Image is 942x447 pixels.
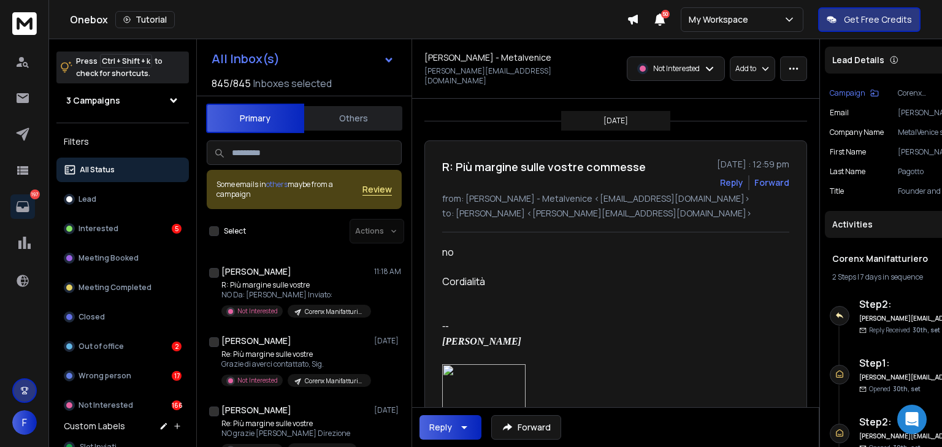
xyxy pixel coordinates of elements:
p: NO grazie [PERSON_NAME] Direzione [221,429,357,438]
h1: [PERSON_NAME] [221,404,291,416]
h1: [PERSON_NAME] [221,266,291,278]
button: Wrong person17 [56,364,189,388]
h1: [PERSON_NAME] [221,335,291,347]
p: Press to check for shortcuts. [76,55,163,80]
div: Open Intercom Messenger [897,405,927,434]
button: F [12,410,37,435]
span: 845 / 845 [212,76,251,91]
div: 17 [172,371,182,381]
button: Tutorial [115,11,175,28]
span: 2 Steps [832,272,856,282]
button: Reply [720,177,743,189]
p: Corenx Manifatturiero [305,307,364,316]
p: Company Name [830,128,884,137]
p: All Status [80,165,115,175]
button: Closed [56,305,189,329]
span: 30th, set [893,384,921,393]
h1: All Inbox(s) [212,53,280,65]
p: Meeting Booked [78,253,139,263]
div: Some emails in maybe from a campaign [216,180,362,199]
p: Reply Received [869,326,940,335]
p: [DATE] [374,405,402,415]
span: 50 [661,10,670,18]
button: Others [304,105,402,132]
p: Not Interested [237,376,278,385]
button: Primary [206,104,304,133]
span: Ctrl + Shift + k [100,54,152,68]
span: 7 days in sequence [860,272,923,282]
img: image001.png@01DC320A.173B3450 [442,364,526,427]
h1: R: Più margine sulle vostre commesse [442,158,646,175]
span: -- [442,321,449,331]
button: Forward [491,415,561,440]
div: Forward [754,177,789,189]
button: Meeting Completed [56,275,189,300]
p: Get Free Credits [844,13,912,26]
p: [DATE] [374,336,402,346]
div: 2 [172,342,182,351]
button: Interested5 [56,216,189,241]
p: 197 [30,189,40,199]
p: Last Name [830,167,865,177]
p: Not Interested [653,64,700,74]
button: Lead [56,187,189,212]
button: Reply [419,415,481,440]
p: Re: Più margine sulle vostre [221,419,357,429]
p: Out of office [78,342,124,351]
button: All Status [56,158,189,182]
p: title [830,186,844,196]
p: First Name [830,147,866,157]
p: Add to [735,64,756,74]
label: Select [224,226,246,236]
div: 5 [172,224,182,234]
span: 30th, set [913,326,940,334]
div: Onebox [70,11,627,28]
p: Not Interested [78,400,133,410]
button: Meeting Booked [56,246,189,270]
p: R: Più margine sulle vostre [221,280,369,290]
p: NO Da: [PERSON_NAME] Inviato: [221,290,369,300]
p: Lead Details [832,54,884,66]
p: Meeting Completed [78,283,151,292]
h3: Filters [56,133,189,150]
p: Email [830,108,849,118]
p: Corenx Manifatturiero [305,376,364,386]
p: Not Interested [237,307,278,316]
p: Lead [78,194,96,204]
span: no [442,245,454,259]
button: 3 Campaigns [56,88,189,113]
p: Wrong person [78,371,131,381]
h3: Inboxes selected [253,76,332,91]
p: [DATE] [603,116,628,126]
p: Opened [869,384,921,394]
p: Closed [78,312,105,322]
p: from: [PERSON_NAME] - Metalvenice <[EMAIL_ADDRESS][DOMAIN_NAME]> [442,193,789,205]
p: [DATE] : 12:59 pm [717,158,789,170]
span: others [266,179,288,189]
button: Get Free Credits [818,7,921,32]
button: Out of office2 [56,334,189,359]
span: [PERSON_NAME] [442,336,521,346]
div: Reply [429,421,452,434]
h1: [PERSON_NAME] - Metalvenice [424,52,551,64]
button: Campaign [830,88,879,98]
p: Campaign [830,88,865,98]
p: My Workspace [689,13,753,26]
button: Not Interested166 [56,393,189,418]
p: Grazie di averci contattato, Sig. [221,359,369,369]
div: 166 [172,400,182,410]
p: Interested [78,224,118,234]
p: Re: Più margine sulle vostre [221,350,369,359]
p: to: [PERSON_NAME] <[PERSON_NAME][EMAIL_ADDRESS][DOMAIN_NAME]> [442,207,789,220]
a: 197 [10,194,35,219]
button: All Inbox(s) [202,47,404,71]
button: Review [362,183,392,196]
p: [PERSON_NAME][EMAIL_ADDRESS][DOMAIN_NAME] [424,66,612,86]
span: Cordialità [442,275,485,288]
h3: Custom Labels [64,420,125,432]
p: 11:18 AM [374,267,402,277]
